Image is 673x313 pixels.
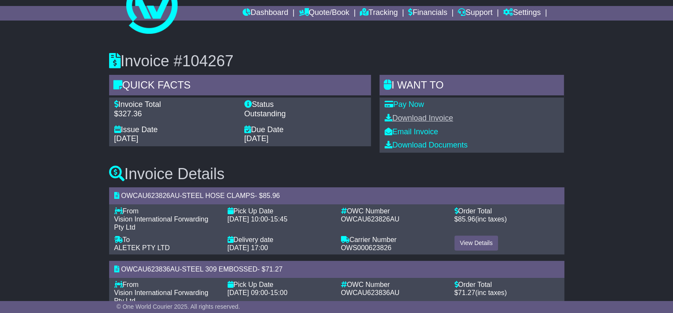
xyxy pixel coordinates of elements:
[109,75,371,98] div: Quick Facts
[182,192,255,199] span: STEEL HOSE CLAMPS
[299,6,349,21] a: Quote/Book
[341,236,446,244] div: Carrier Number
[228,289,332,297] div: -
[341,244,391,251] span: OWS000623826
[114,236,219,244] div: To
[244,109,366,119] div: Outstanding
[114,134,236,144] div: [DATE]
[244,125,366,135] div: Due Date
[109,261,564,278] div: - - $
[458,6,492,21] a: Support
[454,281,559,289] div: Order Total
[109,165,564,183] h3: Invoice Details
[228,244,268,251] span: [DATE] 17:00
[408,6,447,21] a: Financials
[454,236,498,251] a: View Details
[109,53,564,70] h3: Invoice #104267
[114,244,170,251] span: ALETEK PTY LTD
[265,266,282,273] span: 71.27
[228,289,268,296] span: [DATE] 09:00
[228,216,268,223] span: [DATE] 10:00
[385,141,468,149] a: Download Documents
[341,207,446,215] div: OWC Number
[228,236,332,244] div: Delivery date
[270,216,288,223] span: 15:45
[109,187,564,204] div: - - $
[114,289,208,304] span: Vision International Forwarding Pty Ltd
[114,216,208,231] span: Vision International Forwarding Pty Ltd
[114,207,219,215] div: From
[228,215,332,223] div: -
[228,207,332,215] div: Pick Up Date
[341,216,400,223] span: OWCAU623826AU
[244,134,366,144] div: [DATE]
[114,281,219,289] div: From
[360,6,397,21] a: Tracking
[341,289,400,296] span: OWCAU623836AU
[379,75,564,98] div: I WANT to
[454,207,559,215] div: Order Total
[121,266,180,273] span: OWCAU623836AU
[270,289,288,296] span: 15:00
[116,303,240,310] span: © One World Courier 2025. All rights reserved.
[243,6,288,21] a: Dashboard
[121,192,180,199] span: OWCAU623826AU
[454,289,559,297] div: $ (inc taxes)
[182,266,257,273] span: STEEL 309 EMBOSSED
[385,100,424,109] a: Pay Now
[114,109,236,119] div: $327.36
[263,192,280,199] span: 85.96
[228,281,332,289] div: Pick Up Date
[458,216,475,223] span: 85.96
[341,281,446,289] div: OWC Number
[114,100,236,109] div: Invoice Total
[454,215,559,223] div: $ (inc taxes)
[114,125,236,135] div: Issue Date
[244,100,366,109] div: Status
[385,127,438,136] a: Email Invoice
[458,289,475,296] span: 71.27
[503,6,541,21] a: Settings
[385,114,453,122] a: Download Invoice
